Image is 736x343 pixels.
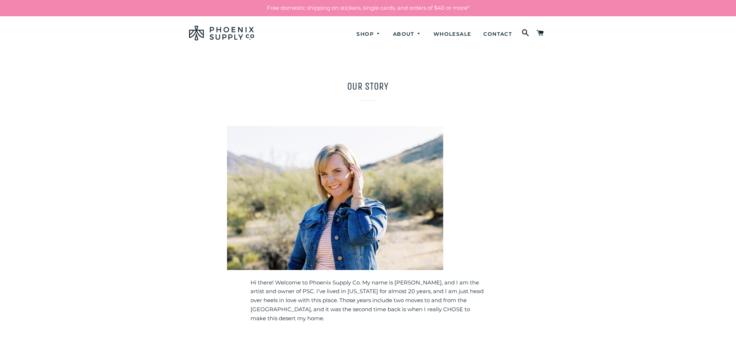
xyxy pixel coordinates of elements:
[227,126,443,270] img: melissa-balkon-phoenix-supply-co-artist2-600x400.jpg
[388,25,427,44] a: About
[220,79,516,93] h1: Our Story
[351,25,386,44] a: Shop
[251,278,485,332] div: Hi there! Welcome to Phoenix Supply Co. My name is [PERSON_NAME], and I am the artist and owner o...
[478,25,517,44] a: Contact
[189,26,254,40] img: Phoenix Supply Co.
[428,25,477,44] a: Wholesale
